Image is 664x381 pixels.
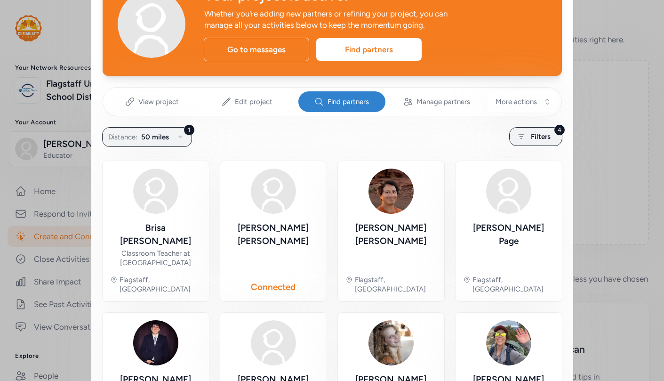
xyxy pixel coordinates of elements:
[463,221,554,248] div: [PERSON_NAME] Page
[108,131,137,143] span: Distance:
[133,320,178,365] img: Avatar
[328,97,369,106] span: Find partners
[486,169,531,214] img: Avatar
[204,8,475,31] div: Whether you're adding new partners or refining your project, you can manage all your activities b...
[486,320,531,365] img: Avatar
[531,131,551,142] span: Filters
[345,221,437,248] div: [PERSON_NAME] [PERSON_NAME]
[141,131,169,143] span: 50 miles
[110,249,201,268] div: Classroom Teacher at [GEOGRAPHIC_DATA]
[235,97,272,106] span: Edit project
[204,38,309,61] div: Go to messages
[110,221,201,248] div: Brisa [PERSON_NAME]
[228,221,319,248] div: [PERSON_NAME] [PERSON_NAME]
[184,124,195,136] div: 1
[554,124,565,136] div: 4
[102,127,192,147] button: 1Distance:50 miles
[472,275,554,294] div: Flagstaff, [GEOGRAPHIC_DATA]
[133,169,178,214] img: Avatar
[355,275,437,294] div: Flagstaff, [GEOGRAPHIC_DATA]
[496,97,537,106] span: More actions
[251,169,296,214] img: Avatar
[368,169,414,214] img: Avatar
[368,320,414,365] img: Avatar
[138,97,179,106] span: View project
[120,275,201,294] div: Flagstaff, [GEOGRAPHIC_DATA]
[251,320,296,365] img: Avatar
[416,97,470,106] span: Manage partners
[488,91,556,112] button: More actions
[251,281,296,294] div: Connected
[316,38,422,61] div: Find partners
